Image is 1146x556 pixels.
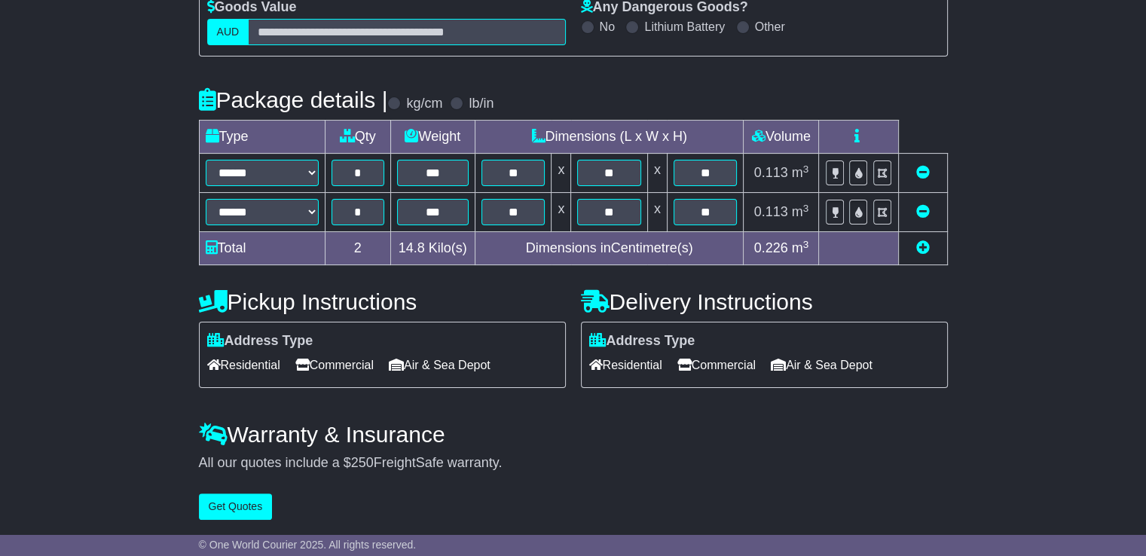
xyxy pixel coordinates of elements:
div: All our quotes include a $ FreightSafe warranty. [199,455,948,472]
span: 0.226 [754,240,788,255]
h4: Pickup Instructions [199,289,566,314]
span: Air & Sea Depot [771,353,872,377]
span: Residential [589,353,662,377]
span: Commercial [295,353,374,377]
td: x [552,154,571,193]
h4: Package details | [199,87,388,112]
a: Remove this item [916,165,930,180]
label: No [600,20,615,34]
h4: Delivery Instructions [581,289,948,314]
a: Add new item [916,240,930,255]
sup: 3 [803,203,809,214]
td: Dimensions in Centimetre(s) [475,232,744,265]
span: 0.113 [754,204,788,219]
td: 2 [325,232,390,265]
td: Type [199,121,325,154]
span: 250 [351,455,374,470]
td: Qty [325,121,390,154]
sup: 3 [803,239,809,250]
label: Lithium Battery [644,20,725,34]
td: Total [199,232,325,265]
span: 14.8 [399,240,425,255]
span: Commercial [677,353,756,377]
label: Address Type [589,333,695,350]
a: Remove this item [916,204,930,219]
td: Kilo(s) [390,232,475,265]
label: Other [755,20,785,34]
span: © One World Courier 2025. All rights reserved. [199,539,417,551]
td: x [552,193,571,232]
td: Weight [390,121,475,154]
sup: 3 [803,163,809,175]
td: x [647,154,667,193]
span: m [792,204,809,219]
h4: Warranty & Insurance [199,422,948,447]
td: Dimensions (L x W x H) [475,121,744,154]
td: x [647,193,667,232]
span: Residential [207,353,280,377]
label: Address Type [207,333,313,350]
label: AUD [207,19,249,45]
span: Air & Sea Depot [389,353,490,377]
label: kg/cm [406,96,442,112]
span: 0.113 [754,165,788,180]
label: lb/in [469,96,494,112]
span: m [792,240,809,255]
td: Volume [744,121,819,154]
button: Get Quotes [199,493,273,520]
span: m [792,165,809,180]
